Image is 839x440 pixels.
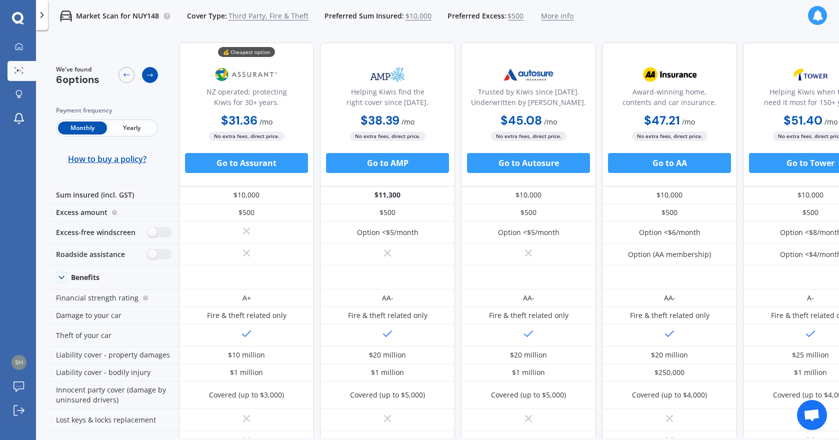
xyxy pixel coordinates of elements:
[630,310,709,320] div: Fire & theft related only
[44,307,179,324] div: Damage to your car
[56,73,99,86] span: 6 options
[207,310,286,320] div: Fire & theft related only
[794,367,827,377] div: $1 million
[350,131,425,141] span: No extra fees, direct price.
[824,117,837,126] span: / mo
[354,62,420,87] img: AMP.webp
[56,65,99,74] span: We've found
[348,310,427,320] div: Fire & theft related only
[221,112,257,128] b: $31.36
[371,367,404,377] div: $1 million
[44,221,179,243] div: Excess-free windscreen
[495,62,561,87] img: Autosure.webp
[259,117,272,126] span: / mo
[401,117,414,126] span: / mo
[185,153,308,173] button: Go to Assurant
[467,153,590,173] button: Go to Autosure
[507,11,523,21] span: $500
[44,204,179,221] div: Excess amount
[324,11,404,21] span: Preferred Sum Insured:
[357,227,418,237] div: Option <$5/month
[369,350,406,360] div: $20 million
[187,86,305,111] div: NZ operated; protecting Kiwis for 30+ years.
[44,409,179,431] div: Lost keys & locks replacement
[71,273,99,282] div: Benefits
[500,112,542,128] b: $45.08
[44,381,179,409] div: Innocent party cover (damage by uninsured drivers)
[610,86,728,111] div: Award-winning home, contents and car insurance.
[179,186,314,204] div: $10,000
[320,186,455,204] div: $11,300
[213,62,279,87] img: Assurant.png
[228,350,265,360] div: $10 million
[242,293,251,303] div: A+
[328,86,446,111] div: Helping Kiwis find the right cover since [DATE].
[187,11,227,21] span: Cover Type:
[44,186,179,204] div: Sum insured (incl. GST)
[807,293,814,303] div: A-
[230,367,263,377] div: $1 million
[523,293,534,303] div: AA-
[44,289,179,307] div: Financial strength rating
[797,400,827,430] div: Open chat
[326,153,449,173] button: Go to AMP
[664,293,675,303] div: AA-
[461,186,596,204] div: $10,000
[209,390,284,400] div: Covered (up to $3,000)
[405,11,431,21] span: $10,000
[602,204,737,221] div: $500
[447,11,506,21] span: Preferred Excess:
[44,243,179,265] div: Roadside assistance
[792,350,829,360] div: $25 million
[107,121,156,134] span: Yearly
[632,390,707,400] div: Covered (up to $4,000)
[682,117,695,126] span: / mo
[654,367,684,377] div: $250,000
[636,62,702,87] img: AA.webp
[632,131,707,141] span: No extra fees, direct price.
[489,310,568,320] div: Fire & theft related only
[56,105,158,115] div: Payment frequency
[510,350,547,360] div: $20 million
[541,11,573,21] span: More info
[512,367,545,377] div: $1 million
[608,153,731,173] button: Go to AA
[382,293,393,303] div: AA-
[320,204,455,221] div: $500
[491,131,566,141] span: No extra fees, direct price.
[644,112,680,128] b: $47.21
[651,350,688,360] div: $20 million
[44,346,179,364] div: Liability cover - property damages
[60,10,72,22] img: car.f15378c7a67c060ca3f3.svg
[350,390,425,400] div: Covered (up to $5,000)
[628,249,711,259] div: Option (AA membership)
[76,11,159,21] p: Market Scan for NUY148
[209,131,284,141] span: No extra fees, direct price.
[498,227,559,237] div: Option <$5/month
[68,154,146,164] span: How to buy a policy?
[218,47,275,57] div: 💰 Cheapest option
[491,390,566,400] div: Covered (up to $5,000)
[44,324,179,346] div: Theft of your car
[461,204,596,221] div: $500
[179,204,314,221] div: $500
[228,11,308,21] span: Third Party, Fire & Theft
[360,112,399,128] b: $38.39
[44,364,179,381] div: Liability cover - bodily injury
[783,112,822,128] b: $51.40
[11,355,26,370] img: e6510690a657f1c52e548cfc2b247318
[602,186,737,204] div: $10,000
[58,121,107,134] span: Monthly
[544,117,557,126] span: / mo
[469,86,587,111] div: Trusted by Kiwis since [DATE]. Underwritten by [PERSON_NAME].
[639,227,700,237] div: Option <$6/month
